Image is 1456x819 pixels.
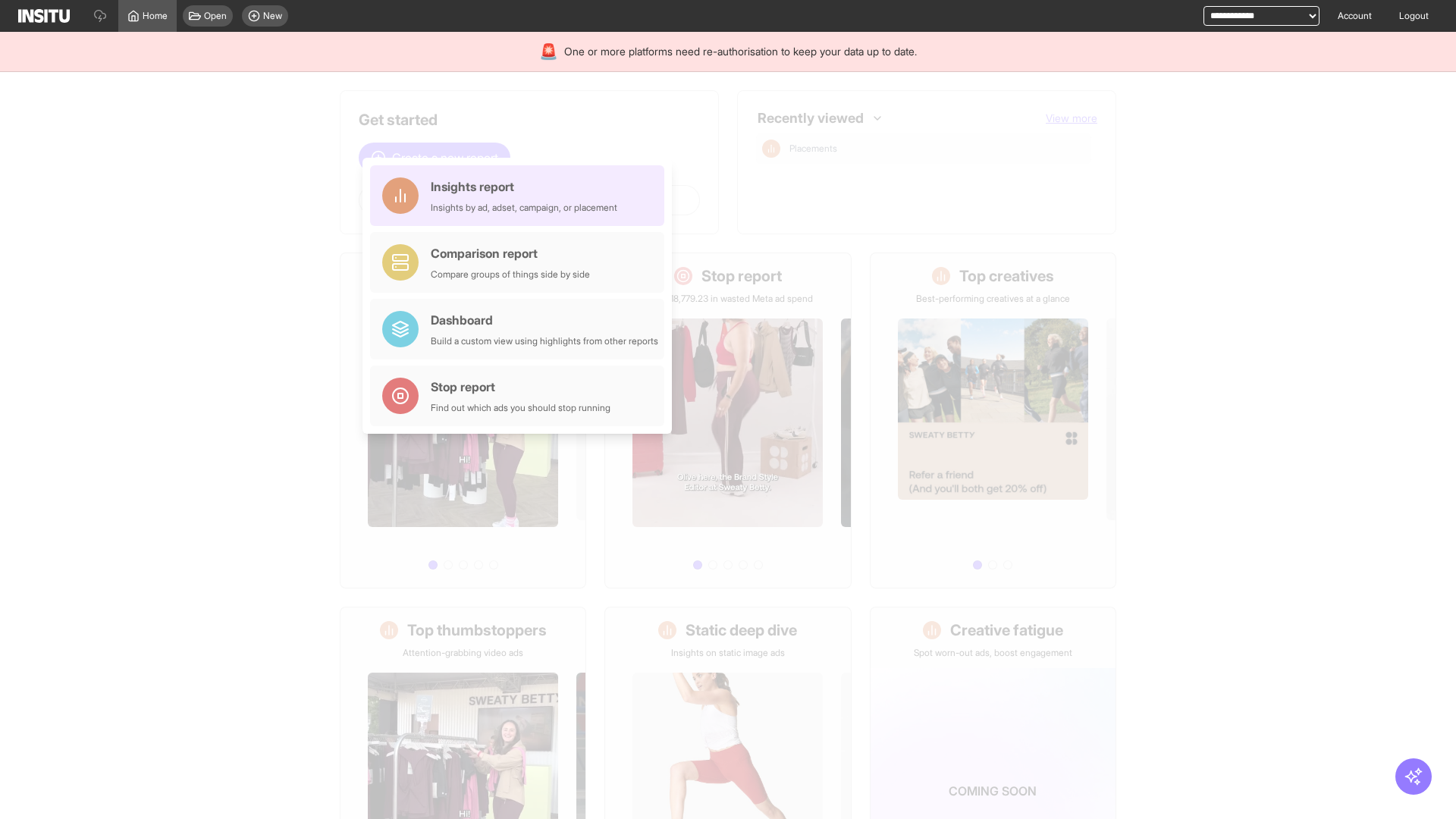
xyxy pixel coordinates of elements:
[564,44,917,59] span: One or more platforms need re-authorisation to keep your data up to date.
[431,202,617,214] div: Insights by ad, adset, campaign, or placement
[18,9,70,23] img: Logo
[143,10,168,22] span: Home
[204,10,227,22] span: Open
[539,41,558,62] div: 🚨
[431,311,658,329] div: Dashboard
[431,335,658,347] div: Build a custom view using highlights from other reports
[431,268,590,281] div: Compare groups of things side by side
[431,378,610,396] div: Stop report
[431,244,590,262] div: Comparison report
[263,10,282,22] span: New
[431,402,610,414] div: Find out which ads you should stop running
[431,177,617,196] div: Insights report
